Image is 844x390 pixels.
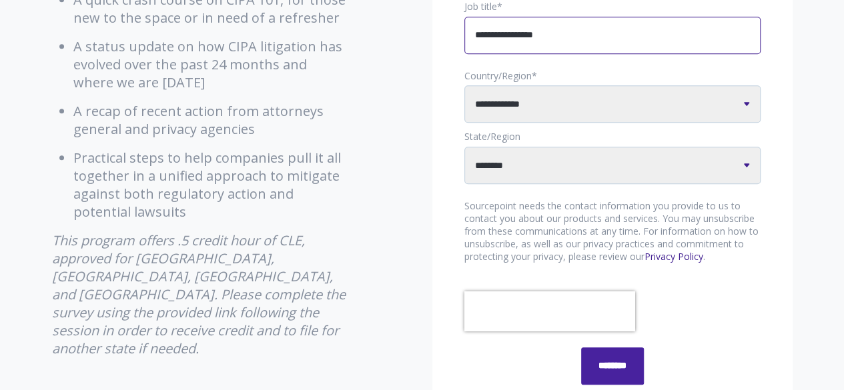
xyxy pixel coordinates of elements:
[464,130,520,143] span: State/Region
[464,291,635,331] iframe: reCAPTCHA
[52,231,346,357] em: This program offers .5 credit hour of CLE, approved for [GEOGRAPHIC_DATA], [GEOGRAPHIC_DATA], [GE...
[464,69,532,82] span: Country/Region
[464,200,761,263] p: Sourcepoint needs the contact information you provide to us to contact you about our products and...
[645,250,703,263] a: Privacy Policy
[73,102,349,138] li: A recap of recent action from attorneys general and privacy agencies
[73,149,349,221] li: Practical steps to help companies pull it all together in a unified approach to mitigate against ...
[73,37,349,91] li: A status update on how CIPA litigation has evolved over the past 24 months and where we are [DATE]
